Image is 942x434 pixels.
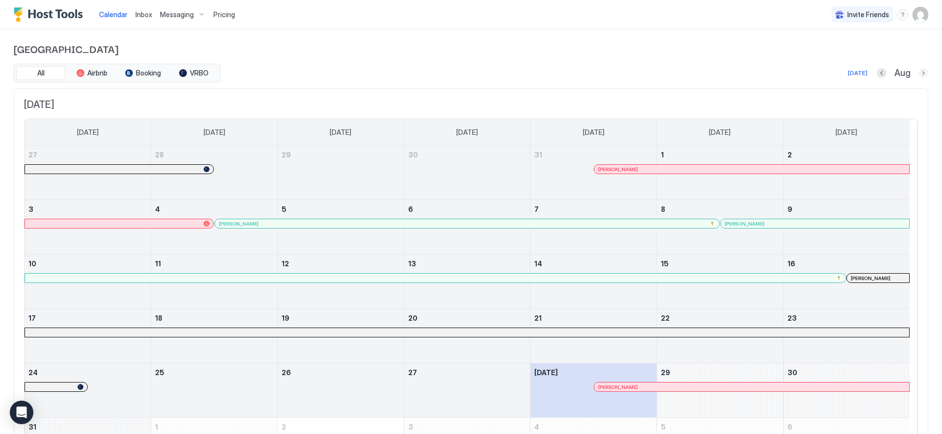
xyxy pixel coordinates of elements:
[530,255,657,309] td: August 14, 2025
[661,259,669,268] span: 15
[408,259,416,268] span: 13
[534,368,558,377] span: [DATE]
[277,309,404,363] td: August 19, 2025
[282,151,291,159] span: 29
[848,69,867,77] div: [DATE]
[534,259,542,268] span: 14
[404,200,530,218] a: August 6, 2025
[151,363,278,418] td: August 25, 2025
[657,363,783,382] a: August 29, 2025
[787,368,797,377] span: 30
[534,314,542,322] span: 21
[657,255,784,309] td: August 15, 2025
[278,363,404,382] a: August 26, 2025
[25,255,151,309] td: August 10, 2025
[278,309,404,327] a: August 19, 2025
[404,309,530,363] td: August 20, 2025
[408,314,418,322] span: 20
[282,314,289,322] span: 19
[282,205,287,213] span: 5
[408,205,413,213] span: 6
[530,255,656,273] a: August 14, 2025
[25,363,151,418] td: August 24, 2025
[277,363,404,418] td: August 26, 2025
[14,7,87,22] a: Host Tools Logo
[99,9,128,20] a: Calendar
[598,384,905,390] div: [PERSON_NAME]
[135,10,152,19] span: Inbox
[330,128,351,137] span: [DATE]
[67,119,108,146] a: Sunday
[25,146,151,200] td: July 27, 2025
[320,119,361,146] a: Tuesday
[783,309,910,363] td: August 23, 2025
[155,368,164,377] span: 25
[155,151,164,159] span: 28
[534,205,539,213] span: 7
[784,309,910,327] a: August 23, 2025
[783,255,910,309] td: August 16, 2025
[151,255,277,273] a: August 11, 2025
[787,205,792,213] span: 9
[661,314,670,322] span: 22
[877,68,887,78] button: Previous month
[657,200,784,255] td: August 8, 2025
[404,146,530,164] a: July 30, 2025
[14,41,928,56] span: [GEOGRAPHIC_DATA]
[28,423,36,431] span: 31
[25,363,151,382] a: August 24, 2025
[282,259,289,268] span: 12
[219,221,715,227] div: [PERSON_NAME]
[598,166,905,173] div: [PERSON_NAME]
[77,128,99,137] span: [DATE]
[784,146,910,164] a: August 2, 2025
[408,368,417,377] span: 27
[851,275,905,281] div: [PERSON_NAME]
[155,259,161,268] span: 11
[25,255,151,273] a: August 10, 2025
[530,363,657,418] td: August 28, 2025
[530,309,656,327] a: August 21, 2025
[404,146,530,200] td: July 30, 2025
[28,259,36,268] span: 10
[136,69,161,77] span: Booking
[446,119,488,146] a: Wednesday
[28,314,36,322] span: 17
[404,309,530,327] a: August 20, 2025
[28,205,33,213] span: 3
[918,68,928,78] button: Next month
[24,99,918,111] span: [DATE]
[25,200,151,255] td: August 3, 2025
[913,7,928,23] div: User profile
[783,146,910,200] td: August 2, 2025
[278,255,404,273] a: August 12, 2025
[657,200,783,218] a: August 8, 2025
[530,200,657,255] td: August 7, 2025
[10,401,33,424] div: Open Intercom Messenger
[530,146,656,164] a: July 31, 2025
[534,151,542,159] span: 31
[894,68,911,79] span: Aug
[160,10,194,19] span: Messaging
[534,423,539,431] span: 4
[204,128,225,137] span: [DATE]
[151,309,277,327] a: August 18, 2025
[155,205,160,213] span: 4
[278,200,404,218] a: August 5, 2025
[25,309,151,363] td: August 17, 2025
[661,151,664,159] span: 1
[657,309,784,363] td: August 22, 2025
[456,128,478,137] span: [DATE]
[404,200,530,255] td: August 6, 2025
[190,69,209,77] span: VRBO
[282,423,286,431] span: 2
[151,200,277,218] a: August 4, 2025
[151,255,278,309] td: August 11, 2025
[657,255,783,273] a: August 15, 2025
[699,119,740,146] a: Friday
[87,69,107,77] span: Airbnb
[530,200,656,218] a: August 7, 2025
[657,363,784,418] td: August 29, 2025
[787,151,792,159] span: 2
[194,119,235,146] a: Monday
